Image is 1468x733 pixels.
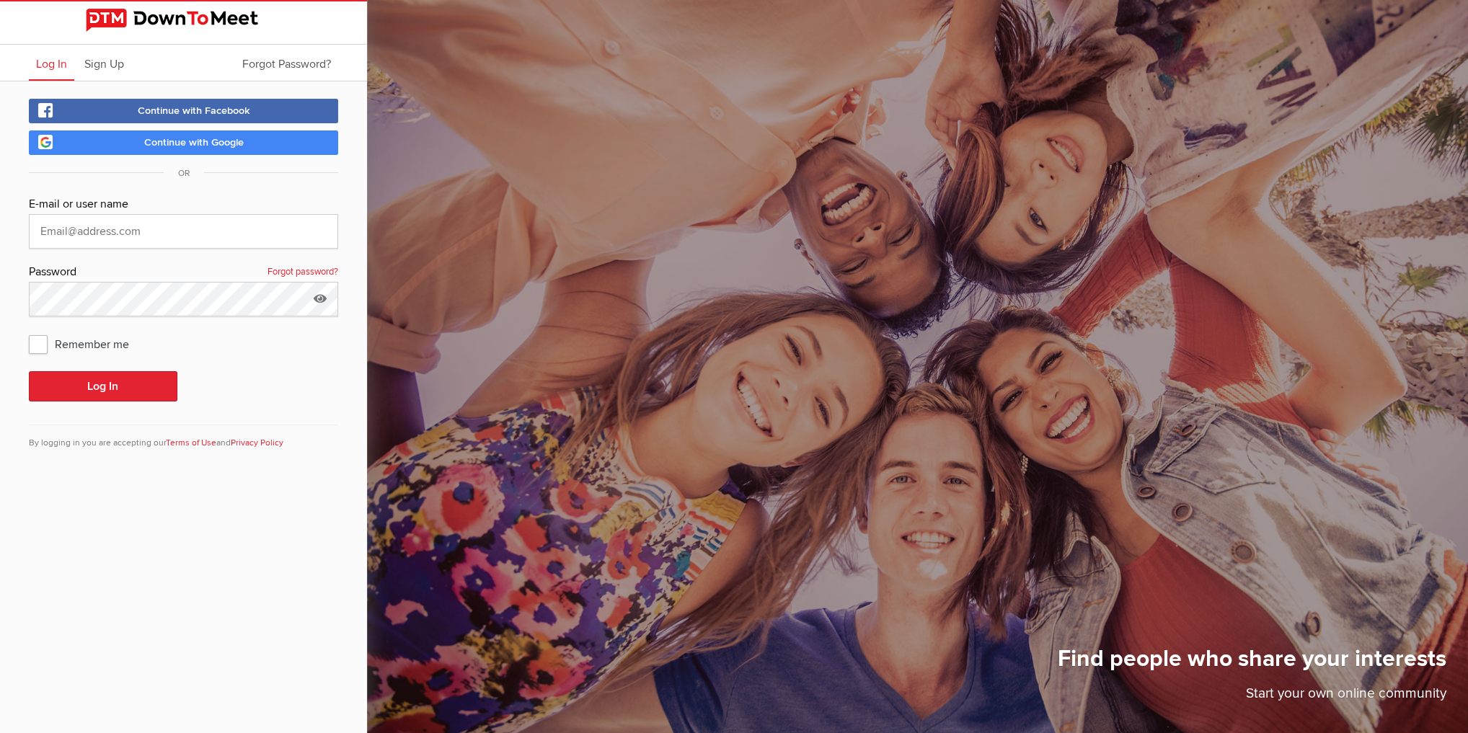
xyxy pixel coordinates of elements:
[138,105,250,117] span: Continue with Facebook
[29,214,338,249] input: Email@address.com
[29,45,74,81] a: Log In
[84,57,124,71] span: Sign Up
[77,45,131,81] a: Sign Up
[231,437,283,448] a: Privacy Policy
[164,168,204,179] span: OR
[29,195,338,214] div: E-mail or user name
[36,57,67,71] span: Log In
[29,425,338,450] div: By logging in you are accepting our and
[235,45,338,81] a: Forgot Password?
[1058,644,1446,683] h1: Find people who share your interests
[29,263,338,282] div: Password
[166,437,216,448] a: Terms of Use
[29,130,338,155] a: Continue with Google
[29,99,338,123] a: Continue with Facebook
[1058,683,1446,711] p: Start your own online community
[29,331,143,357] span: Remember me
[86,9,282,32] img: DownToMeet
[144,136,244,148] span: Continue with Google
[29,371,177,401] button: Log In
[242,57,331,71] span: Forgot Password?
[267,263,338,282] a: Forgot password?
